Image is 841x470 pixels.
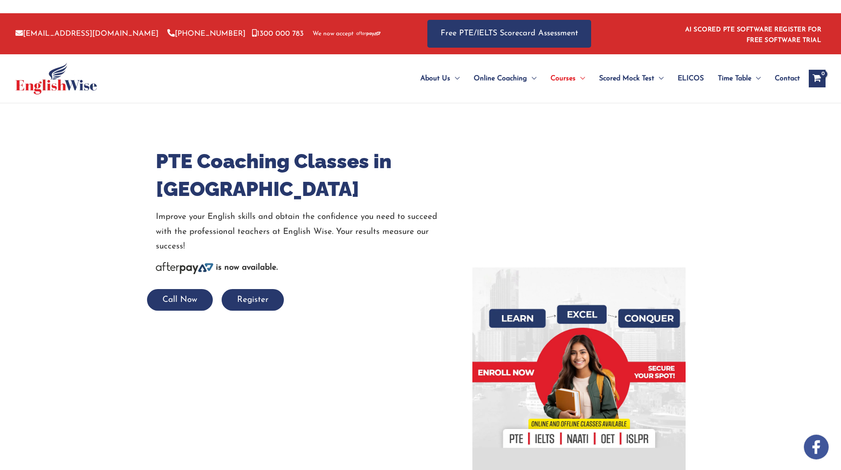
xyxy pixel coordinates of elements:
a: Time TableMenu Toggle [711,63,768,94]
aside: Header Widget 1 [680,19,826,48]
span: Time Table [718,63,751,94]
a: View Shopping Cart, empty [809,70,826,87]
button: Register [222,289,284,311]
span: Scored Mock Test [599,63,654,94]
a: ELICOS [671,63,711,94]
span: Courses [551,63,576,94]
a: Call Now [147,296,213,304]
span: ELICOS [678,63,704,94]
a: [EMAIL_ADDRESS][DOMAIN_NAME] [15,30,158,38]
a: Free PTE/IELTS Scorecard Assessment [427,20,591,48]
button: Call Now [147,289,213,311]
a: Online CoachingMenu Toggle [467,63,543,94]
span: Online Coaching [474,63,527,94]
nav: Site Navigation: Main Menu [399,63,800,94]
img: Afterpay-Logo [356,31,381,36]
h1: PTE Coaching Classes in [GEOGRAPHIC_DATA] [156,147,460,203]
img: cropped-ew-logo [15,63,97,94]
a: CoursesMenu Toggle [543,63,592,94]
span: Menu Toggle [527,63,536,94]
img: Afterpay-Logo [156,262,213,274]
span: We now accept [313,30,354,38]
a: [PHONE_NUMBER] [167,30,245,38]
a: Scored Mock TestMenu Toggle [592,63,671,94]
a: Register [222,296,284,304]
span: About Us [420,63,450,94]
span: Menu Toggle [751,63,761,94]
span: Contact [775,63,800,94]
a: Contact [768,63,800,94]
span: Menu Toggle [576,63,585,94]
img: white-facebook.png [804,435,829,459]
a: 1300 000 783 [252,30,304,38]
a: About UsMenu Toggle [413,63,467,94]
b: is now available. [216,263,278,272]
p: Improve your English skills and obtain the confidence you need to succeed with the professional t... [156,210,460,254]
span: Menu Toggle [450,63,460,94]
span: Menu Toggle [654,63,664,94]
a: AI SCORED PTE SOFTWARE REGISTER FOR FREE SOFTWARE TRIAL [685,26,822,44]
